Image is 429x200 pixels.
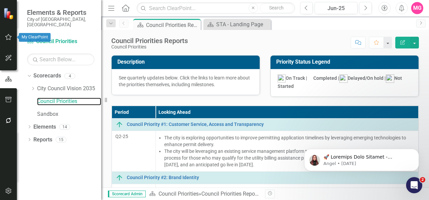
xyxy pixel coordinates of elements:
a: Council Priority #1: Customer Service, Access and Transparency [127,122,415,127]
td: Double-Click to Edit Right Click for Context Menu [112,171,419,184]
button: Jun-25 [315,2,357,14]
div: 14 [59,124,70,130]
a: Scorecards [33,72,61,80]
span: In the next quarter, staff will hold focus groups, conduct a communications survey, and complete ... [159,187,396,199]
strong: On Track | Completed | Delayed/On hold | Not Started [278,75,402,89]
a: Council Priorities [37,98,101,105]
h3: Priority Status Legend [276,59,415,65]
div: Council Priorities Reports [111,37,188,44]
input: Search Below... [27,54,94,65]
div: Council Priorities [111,44,188,49]
span: Elements & Reports [27,8,94,16]
div: 15 [56,137,66,142]
iframe: Intercom live chat [406,177,422,193]
a: Elements [33,123,56,131]
img: mceclip1.png [307,76,313,81]
span: 2 [420,177,425,182]
iframe: Intercom notifications message [294,135,429,182]
span: Scorecard Admin [108,191,146,197]
div: Council Priorities Reports [146,21,199,29]
img: On Track [115,121,123,129]
img: On Track [115,174,123,182]
li: The city will be leveraging an existing service management platform to provide a streamlined elec... [164,148,415,168]
div: Q2-25 [115,133,152,140]
td: Double-Click to Edit [156,131,419,171]
img: ClearPoint Strategy [3,7,15,19]
a: City Council Vision 2035 [37,85,101,93]
p: See quarterly updates below. Click the links to learn more about the priorities themselves, inclu... [119,74,253,88]
p: Message from Angel, sent 1w ago [29,26,116,32]
h3: Description [117,59,256,65]
div: Council Priorities Reports [201,191,261,197]
div: Q2-25 [115,186,152,193]
div: Jun-25 [317,4,355,12]
small: City of [GEOGRAPHIC_DATA], [GEOGRAPHIC_DATA] [27,16,94,28]
div: 4 [64,73,75,79]
div: STA - Landing Page [216,20,269,29]
button: Search [260,3,293,13]
a: Council Priorities [159,191,199,197]
button: MG [411,2,423,14]
div: » [149,190,260,198]
input: Search ClearPoint... [137,2,295,14]
td: Double-Click to Edit Right Click for Context Menu [112,118,419,131]
a: Sandbox [37,110,101,118]
li: The city is exploring opportunities to improve permitting application timelines by leveraging eme... [164,134,415,148]
a: STA - Landing Page [205,20,269,29]
span: Search [269,5,284,10]
a: Council Priority #2: Brand Identity [127,175,415,180]
div: My ClearPoint [19,33,51,42]
a: Reports [33,136,52,144]
a: Council Priorities [27,38,94,45]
